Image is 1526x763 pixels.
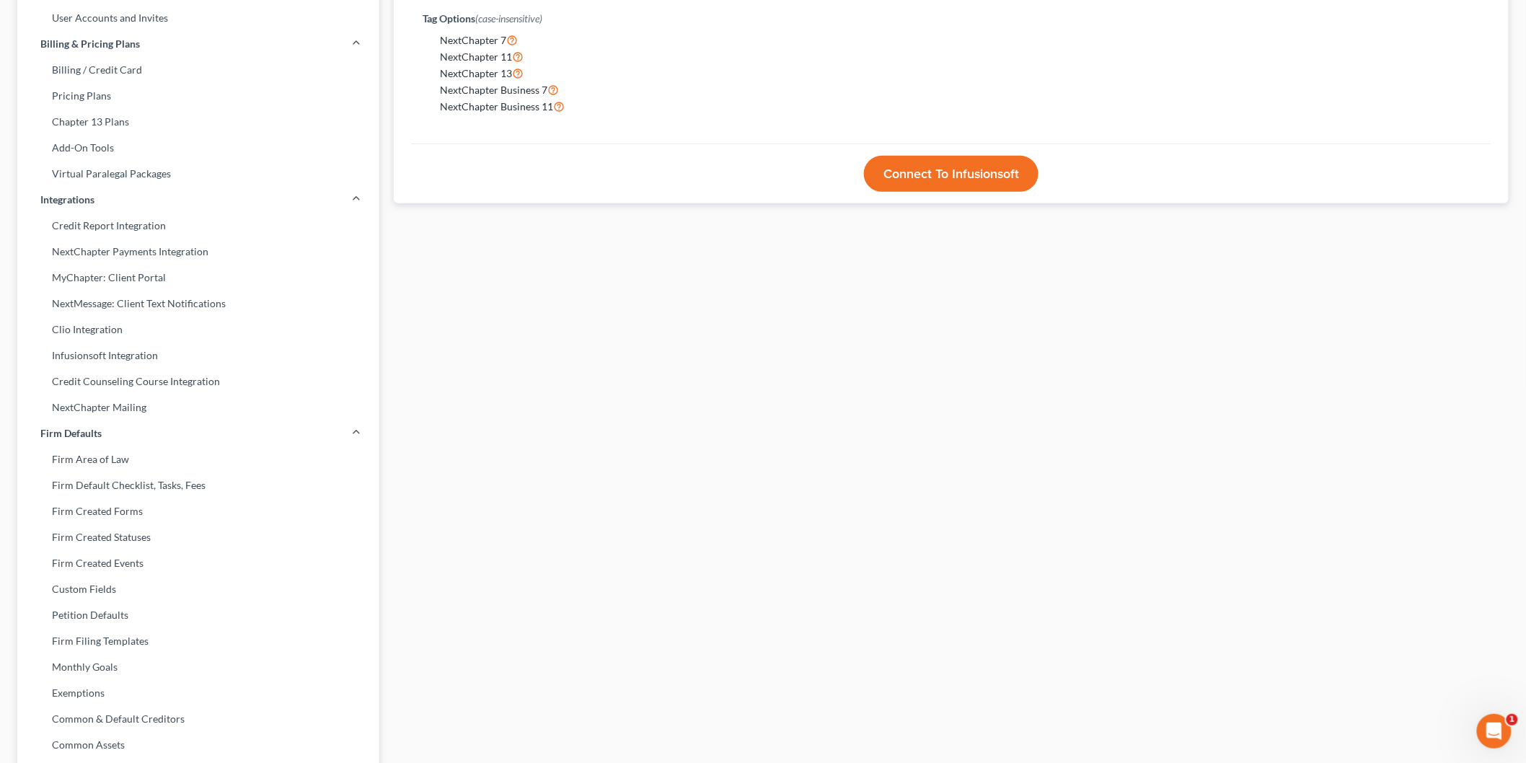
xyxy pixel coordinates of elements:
a: Firm Defaults [17,420,379,446]
a: Virtual Paralegal Packages [17,161,379,187]
a: Exemptions [17,680,379,706]
a: NextChapter Payments Integration [17,239,379,265]
li: NextChapter 11 [440,48,1480,65]
a: Billing & Pricing Plans [17,31,379,57]
a: Common Assets [17,732,379,758]
a: Firm Default Checklist, Tasks, Fees [17,472,379,498]
a: Firm Created Statuses [17,524,379,550]
a: Firm Filing Templates [17,628,379,654]
a: Pricing Plans [17,83,379,109]
a: Clio Integration [17,317,379,343]
a: Billing / Credit Card [17,57,379,83]
span: Integrations [40,193,94,207]
a: Firm Created Events [17,550,379,576]
li: NextChapter Business 7 [440,81,1480,98]
a: MyChapter: Client Portal [17,265,379,291]
a: Firm Area of Law [17,446,379,472]
span: (case-insensitive) [475,12,542,25]
li: NextChapter 13 [440,65,1480,81]
li: NextChapter Business 11 [440,98,1480,115]
li: NextChapter 7 [440,32,1480,48]
a: Chapter 13 Plans [17,109,379,135]
label: Tag Options [423,11,542,26]
a: Custom Fields [17,576,379,602]
a: Add-On Tools [17,135,379,161]
button: Connect to Infusionsoft [864,156,1038,192]
a: Monthly Goals [17,654,379,680]
a: NextMessage: Client Text Notifications [17,291,379,317]
a: Petition Defaults [17,602,379,628]
span: Firm Defaults [40,426,102,441]
a: Common & Default Creditors [17,706,379,732]
iframe: Intercom live chat [1477,714,1512,749]
a: Infusionsoft Integration [17,343,379,369]
span: 1 [1507,714,1518,725]
a: NextChapter Mailing [17,394,379,420]
a: Integrations [17,187,379,213]
a: Credit Report Integration [17,213,379,239]
a: User Accounts and Invites [17,5,379,31]
a: Firm Created Forms [17,498,379,524]
a: Credit Counseling Course Integration [17,369,379,394]
span: Billing & Pricing Plans [40,37,140,51]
